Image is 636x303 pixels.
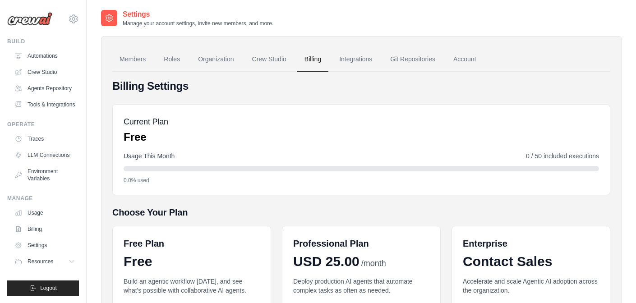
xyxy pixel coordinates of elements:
[124,177,149,184] span: 0.0% used
[446,47,484,72] a: Account
[245,47,294,72] a: Crew Studio
[124,130,168,144] p: Free
[124,237,164,250] h6: Free Plan
[124,253,260,270] div: Free
[332,47,379,72] a: Integrations
[11,254,79,269] button: Resources
[463,253,599,270] div: Contact Sales
[11,49,79,63] a: Automations
[11,164,79,186] a: Environment Variables
[293,237,369,250] h6: Professional Plan
[11,148,79,162] a: LLM Connections
[157,47,187,72] a: Roles
[297,47,328,72] a: Billing
[11,206,79,220] a: Usage
[463,277,599,295] p: Accelerate and scale Agentic AI adoption across the organization.
[7,195,79,202] div: Manage
[112,79,610,93] h4: Billing Settings
[124,151,175,161] span: Usage This Month
[112,47,153,72] a: Members
[293,253,359,270] span: USD 25.00
[11,97,79,112] a: Tools & Integrations
[526,151,599,161] span: 0 / 50 included executions
[11,65,79,79] a: Crew Studio
[191,47,241,72] a: Organization
[123,9,273,20] h2: Settings
[383,47,442,72] a: Git Repositories
[124,115,168,128] h5: Current Plan
[463,237,599,250] h6: Enterprise
[293,277,429,295] p: Deploy production AI agents that automate complex tasks as often as needed.
[361,257,386,270] span: /month
[11,238,79,252] a: Settings
[112,206,610,219] h5: Choose Your Plan
[7,38,79,45] div: Build
[40,285,57,292] span: Logout
[123,20,273,27] p: Manage your account settings, invite new members, and more.
[7,280,79,296] button: Logout
[124,277,260,295] p: Build an agentic workflow [DATE], and see what's possible with collaborative AI agents.
[7,121,79,128] div: Operate
[7,12,52,26] img: Logo
[11,222,79,236] a: Billing
[11,132,79,146] a: Traces
[28,258,53,265] span: Resources
[11,81,79,96] a: Agents Repository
